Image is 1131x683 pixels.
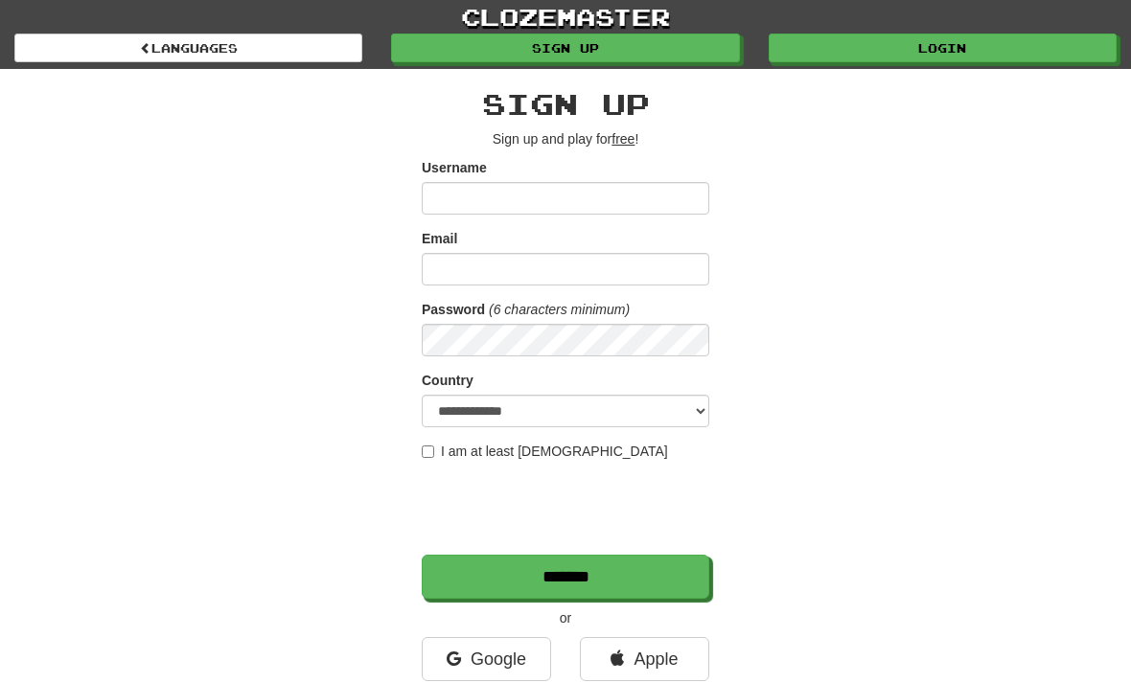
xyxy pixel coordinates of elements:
[422,637,551,681] a: Google
[769,34,1117,62] a: Login
[422,470,713,545] iframe: reCAPTCHA
[422,229,457,248] label: Email
[422,158,487,177] label: Username
[422,88,709,120] h2: Sign up
[422,129,709,148] p: Sign up and play for !
[14,34,362,62] a: Languages
[489,302,630,317] em: (6 characters minimum)
[580,637,709,681] a: Apple
[391,34,739,62] a: Sign up
[422,371,473,390] label: Country
[422,445,434,458] input: I am at least [DEMOGRAPHIC_DATA]
[422,300,485,319] label: Password
[612,131,635,147] u: free
[422,608,709,627] p: or
[422,442,668,461] label: I am at least [DEMOGRAPHIC_DATA]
